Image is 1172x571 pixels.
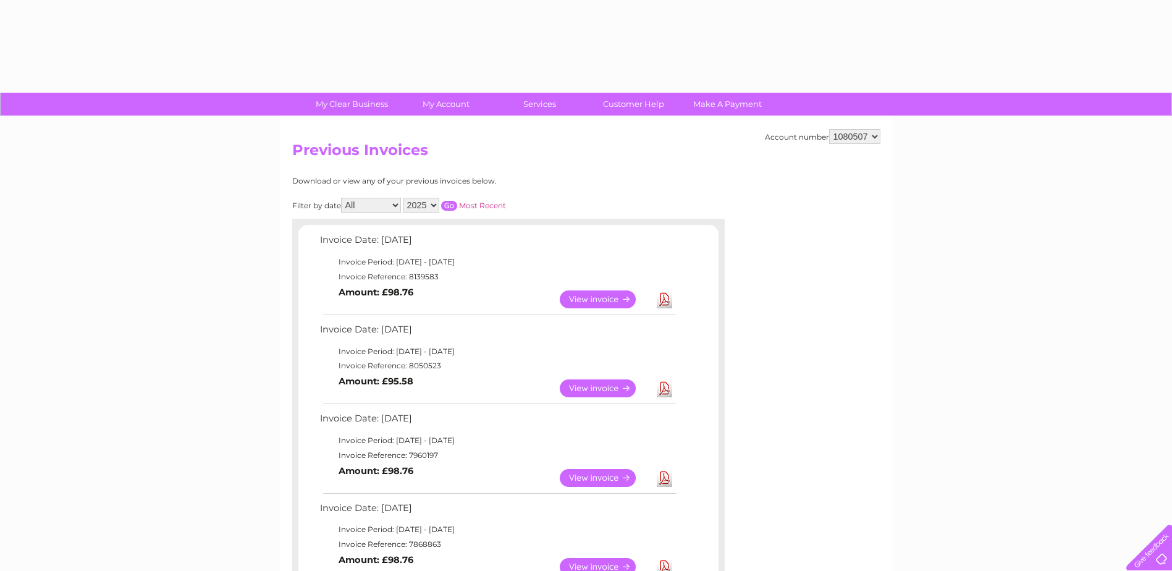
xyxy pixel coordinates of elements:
[317,522,678,537] td: Invoice Period: [DATE] - [DATE]
[317,321,678,344] td: Invoice Date: [DATE]
[301,93,403,116] a: My Clear Business
[489,93,591,116] a: Services
[317,433,678,448] td: Invoice Period: [DATE] - [DATE]
[317,255,678,269] td: Invoice Period: [DATE] - [DATE]
[459,201,506,210] a: Most Recent
[583,93,685,116] a: Customer Help
[765,129,880,144] div: Account number
[292,198,617,213] div: Filter by date
[657,290,672,308] a: Download
[317,344,678,359] td: Invoice Period: [DATE] - [DATE]
[395,93,497,116] a: My Account
[339,287,413,298] b: Amount: £98.76
[560,379,651,397] a: View
[317,410,678,433] td: Invoice Date: [DATE]
[657,379,672,397] a: Download
[657,469,672,487] a: Download
[317,358,678,373] td: Invoice Reference: 8050523
[317,232,678,255] td: Invoice Date: [DATE]
[339,554,413,565] b: Amount: £98.76
[317,500,678,523] td: Invoice Date: [DATE]
[560,290,651,308] a: View
[317,448,678,463] td: Invoice Reference: 7960197
[560,469,651,487] a: View
[317,537,678,552] td: Invoice Reference: 7868863
[677,93,778,116] a: Make A Payment
[339,376,413,387] b: Amount: £95.58
[317,269,678,284] td: Invoice Reference: 8139583
[292,177,617,185] div: Download or view any of your previous invoices below.
[292,142,880,165] h2: Previous Invoices
[339,465,413,476] b: Amount: £98.76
